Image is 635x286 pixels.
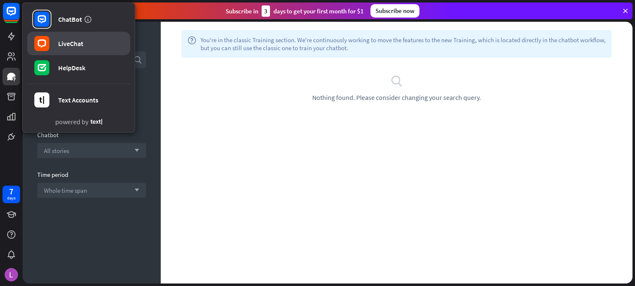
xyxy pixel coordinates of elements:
i: help [188,36,196,52]
div: Time period [37,171,146,179]
div: days [7,195,15,201]
div: 7 [9,188,13,195]
span: All stories [44,147,69,155]
div: Subscribe now [370,4,419,18]
div: 3 [262,5,270,17]
i: search [391,74,403,87]
span: You're in the classic Training section. We're continuously working to move the features to the ne... [201,36,606,52]
span: Nothing found. Please consider changing your search query. [312,93,481,102]
span: Whole time span [44,186,87,194]
i: search [134,56,142,64]
div: Subscribe in days to get your first month for $1 [226,5,364,17]
i: arrow_down [130,188,139,193]
div: Chatbot [37,131,146,139]
a: 7 days [3,186,20,203]
button: Open LiveChat chat widget [7,3,32,28]
i: arrow_down [130,148,139,153]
